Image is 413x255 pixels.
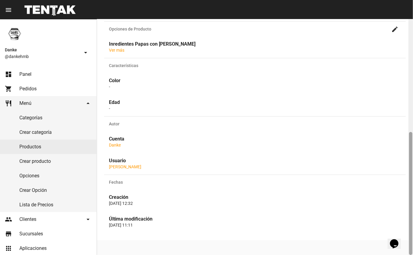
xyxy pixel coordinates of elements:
[109,164,141,169] a: [PERSON_NAME]
[109,194,128,200] strong: Creación
[5,85,12,92] mat-icon: shopping_cart
[82,49,89,56] mat-icon: arrow_drop_down
[109,63,401,68] span: Características
[109,48,124,53] a: Ver más
[389,23,401,35] button: Editar
[84,216,92,223] mat-icon: arrow_drop_down
[391,26,398,33] mat-icon: create
[5,230,12,237] mat-icon: store
[109,27,389,31] span: Opciones de Producto
[109,216,152,222] strong: Última modificación
[109,78,120,83] strong: Color
[109,84,401,90] p: -
[84,100,92,107] mat-icon: arrow_drop_down
[5,71,12,78] mat-icon: dashboard
[109,136,124,142] strong: Cuenta
[5,53,80,60] span: @dankehmb
[19,86,37,92] span: Pedidos
[5,100,12,107] mat-icon: restaurant
[19,216,36,222] span: Clientes
[19,231,43,237] span: Sucursales
[109,99,120,105] strong: Edad
[109,105,401,111] p: -
[5,245,12,252] mat-icon: apps
[109,180,401,185] span: Fechas
[109,121,401,126] span: Autor
[19,100,31,106] span: Menú
[109,41,195,47] strong: Inredientes Papas con [PERSON_NAME]
[5,216,12,223] mat-icon: people
[5,24,24,44] img: 1d4517d0-56da-456b-81f5-6111ccf01445.png
[109,158,126,163] strong: Usuario
[5,6,12,14] mat-icon: menu
[109,200,401,206] p: [DATE] 12:32
[19,245,47,251] span: Aplicaciones
[109,222,401,228] p: [DATE] 11:11
[19,71,31,77] span: Panel
[5,46,80,53] span: Danke
[109,143,121,147] a: Danke
[388,231,407,249] iframe: chat widget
